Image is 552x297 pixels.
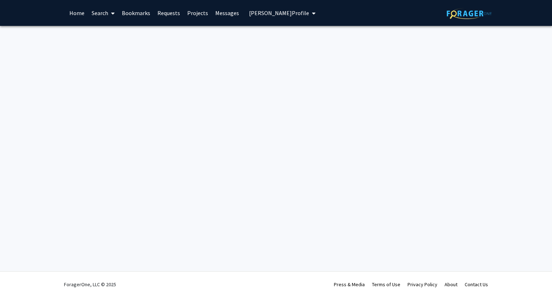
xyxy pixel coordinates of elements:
[88,0,118,26] a: Search
[154,0,184,26] a: Requests
[184,0,212,26] a: Projects
[334,281,365,288] a: Press & Media
[249,9,309,17] span: [PERSON_NAME] Profile
[408,281,437,288] a: Privacy Policy
[64,272,116,297] div: ForagerOne, LLC © 2025
[447,8,492,19] img: ForagerOne Logo
[372,281,400,288] a: Terms of Use
[445,281,457,288] a: About
[465,281,488,288] a: Contact Us
[66,0,88,26] a: Home
[118,0,154,26] a: Bookmarks
[212,0,243,26] a: Messages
